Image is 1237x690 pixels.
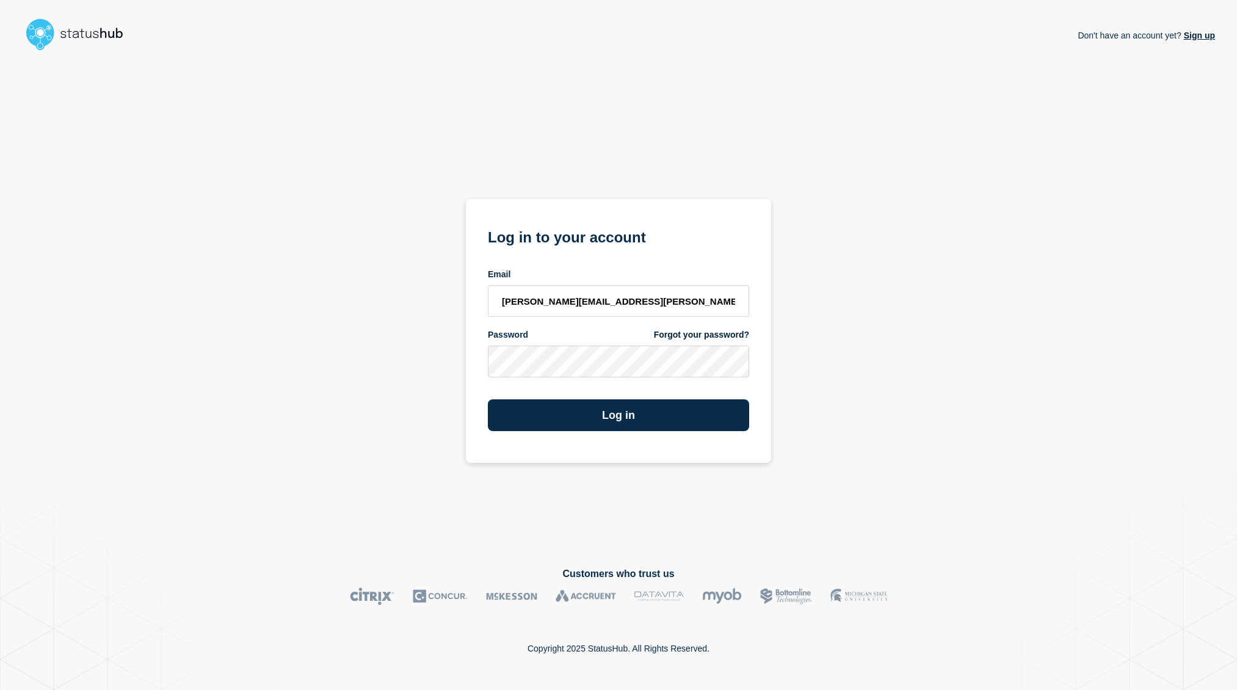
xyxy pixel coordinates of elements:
input: password input [488,346,749,377]
p: Don't have an account yet? [1078,21,1215,50]
a: Forgot your password? [654,329,749,341]
img: Citrix logo [350,587,394,605]
h1: Log in to your account [488,225,749,247]
span: Email [488,269,510,280]
h2: Customers who trust us [22,568,1215,579]
input: email input [488,285,749,317]
a: Sign up [1181,31,1215,40]
span: Password [488,329,528,341]
img: McKesson logo [486,587,537,605]
img: Accruent logo [556,587,616,605]
p: Copyright 2025 StatusHub. All Rights Reserved. [528,644,709,653]
img: DataVita logo [634,587,684,605]
img: MSU logo [830,587,887,605]
img: Concur logo [413,587,468,605]
img: myob logo [702,587,742,605]
img: StatusHub logo [22,15,138,54]
img: Bottomline logo [760,587,812,605]
button: Log in [488,399,749,431]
